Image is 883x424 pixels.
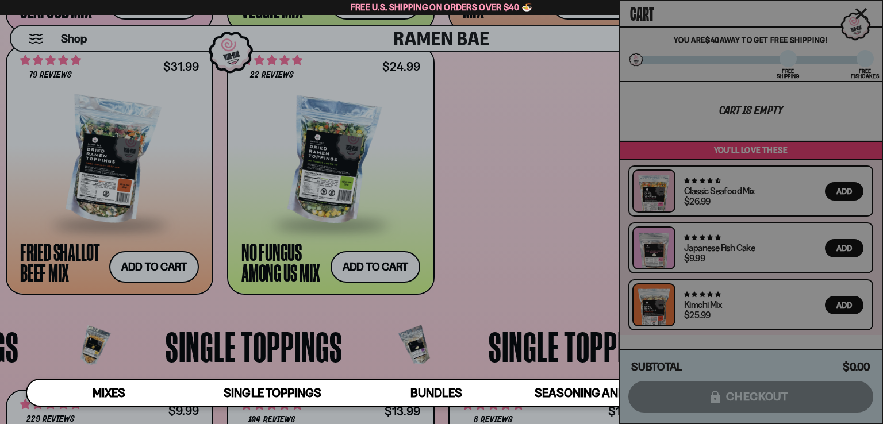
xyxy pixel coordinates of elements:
[224,386,321,400] span: Single Toppings
[351,2,533,13] span: Free U.S. Shipping on Orders over $40 🍜
[535,386,665,400] span: Seasoning and Sauce
[27,380,191,406] a: Mixes
[93,386,125,400] span: Mixes
[354,380,518,406] a: Bundles
[191,380,355,406] a: Single Toppings
[410,386,462,400] span: Bundles
[518,380,682,406] a: Seasoning and Sauce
